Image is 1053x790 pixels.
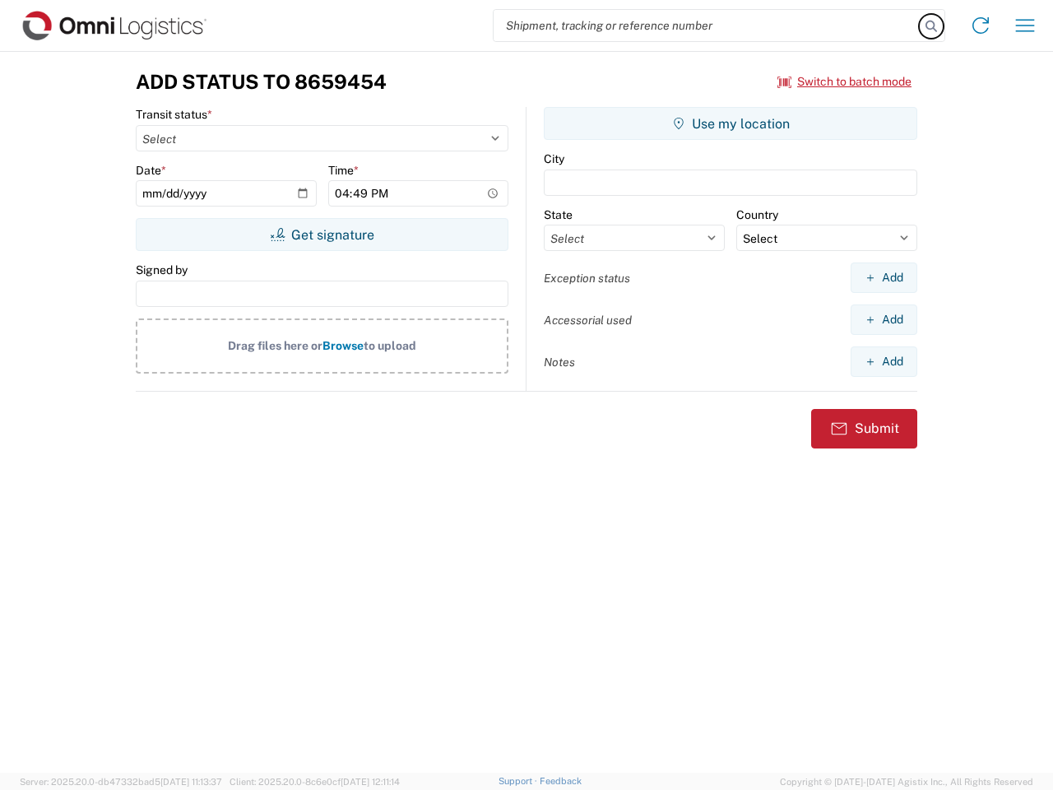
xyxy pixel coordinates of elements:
[544,271,630,286] label: Exception status
[540,776,582,786] a: Feedback
[851,346,917,377] button: Add
[544,207,573,222] label: State
[544,151,564,166] label: City
[364,339,416,352] span: to upload
[136,263,188,277] label: Signed by
[322,339,364,352] span: Browse
[341,777,400,787] span: [DATE] 12:11:14
[494,10,920,41] input: Shipment, tracking or reference number
[136,163,166,178] label: Date
[544,313,632,328] label: Accessorial used
[136,107,212,122] label: Transit status
[136,70,387,94] h3: Add Status to 8659454
[851,304,917,335] button: Add
[544,107,917,140] button: Use my location
[811,409,917,448] button: Submit
[20,777,222,787] span: Server: 2025.20.0-db47332bad5
[230,777,400,787] span: Client: 2025.20.0-8c6e0cf
[544,355,575,369] label: Notes
[136,218,508,251] button: Get signature
[851,263,917,293] button: Add
[499,776,540,786] a: Support
[780,774,1033,789] span: Copyright © [DATE]-[DATE] Agistix Inc., All Rights Reserved
[328,163,359,178] label: Time
[228,339,322,352] span: Drag files here or
[736,207,778,222] label: Country
[160,777,222,787] span: [DATE] 11:13:37
[777,68,912,95] button: Switch to batch mode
